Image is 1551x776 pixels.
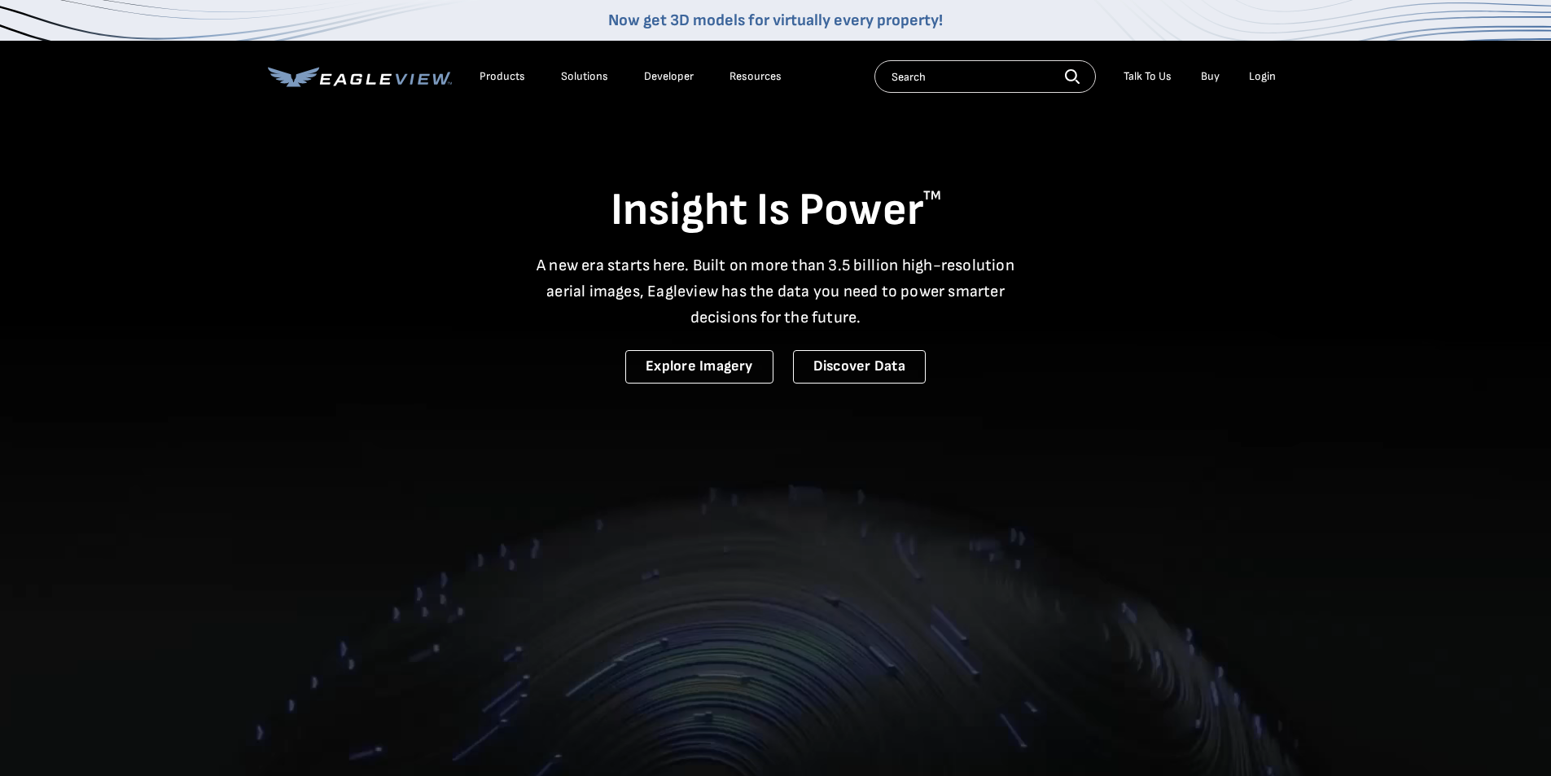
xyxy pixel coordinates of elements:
[644,69,694,84] a: Developer
[729,69,782,84] div: Resources
[1201,69,1220,84] a: Buy
[561,69,608,84] div: Solutions
[608,11,943,30] a: Now get 3D models for virtually every property!
[527,252,1025,331] p: A new era starts here. Built on more than 3.5 billion high-resolution aerial images, Eagleview ha...
[1124,69,1172,84] div: Talk To Us
[268,182,1284,239] h1: Insight Is Power
[625,350,773,384] a: Explore Imagery
[793,350,926,384] a: Discover Data
[923,188,941,204] sup: TM
[480,69,525,84] div: Products
[874,60,1096,93] input: Search
[1249,69,1276,84] div: Login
